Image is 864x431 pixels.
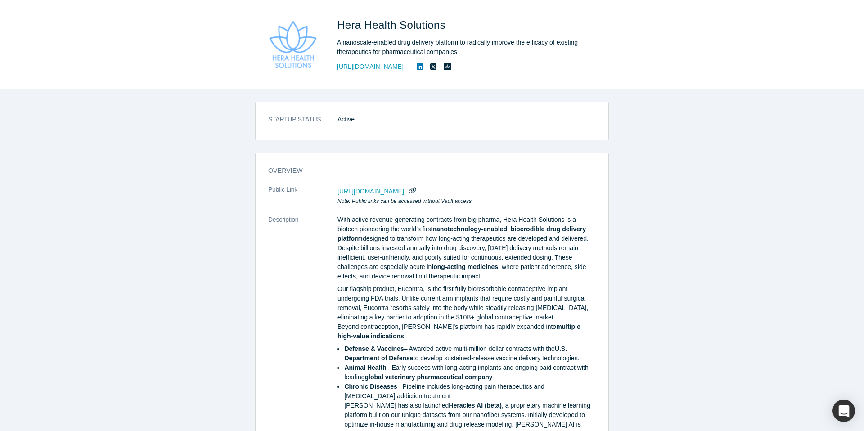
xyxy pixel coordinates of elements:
[337,323,580,340] strong: multiple high-value indications
[344,363,596,382] li: – Early success with long-acting implants and ongoing paid contract with leading
[449,402,502,409] strong: Heracles AI (beta)
[337,115,596,124] dd: Active
[344,345,404,352] strong: Defense & Vaccines
[268,185,297,194] span: Public Link
[337,38,589,57] div: A nanoscale-enabled drug delivery platform to radically improve the efficacy of existing therapeu...
[337,19,449,31] span: Hera Health Solutions
[337,62,404,72] a: [URL][DOMAIN_NAME]
[337,188,404,195] span: [URL][DOMAIN_NAME]
[261,13,324,76] img: Hera Health Solutions's Logo
[268,166,583,175] h3: overview
[337,225,586,242] strong: nanotechnology-enabled, bioerodible drug delivery platform
[337,198,473,204] em: Note: Public links can be accessed without Vault access.
[268,115,337,134] dt: STARTUP STATUS
[337,284,596,341] p: Our flagship product, Eucontra, is the first fully bioresorbable contraceptive implant undergoing...
[344,364,386,371] strong: Animal Health
[365,373,493,381] strong: global veterinary pharmaceutical company
[344,344,596,363] li: – Awarded active multi-million dollar contracts with the to develop sustained-release vaccine del...
[337,215,596,281] p: With active revenue-generating contracts from big pharma, Hera Health Solutions is a biotech pion...
[432,263,498,270] strong: long-acting medicines
[344,383,397,390] strong: Chronic Diseases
